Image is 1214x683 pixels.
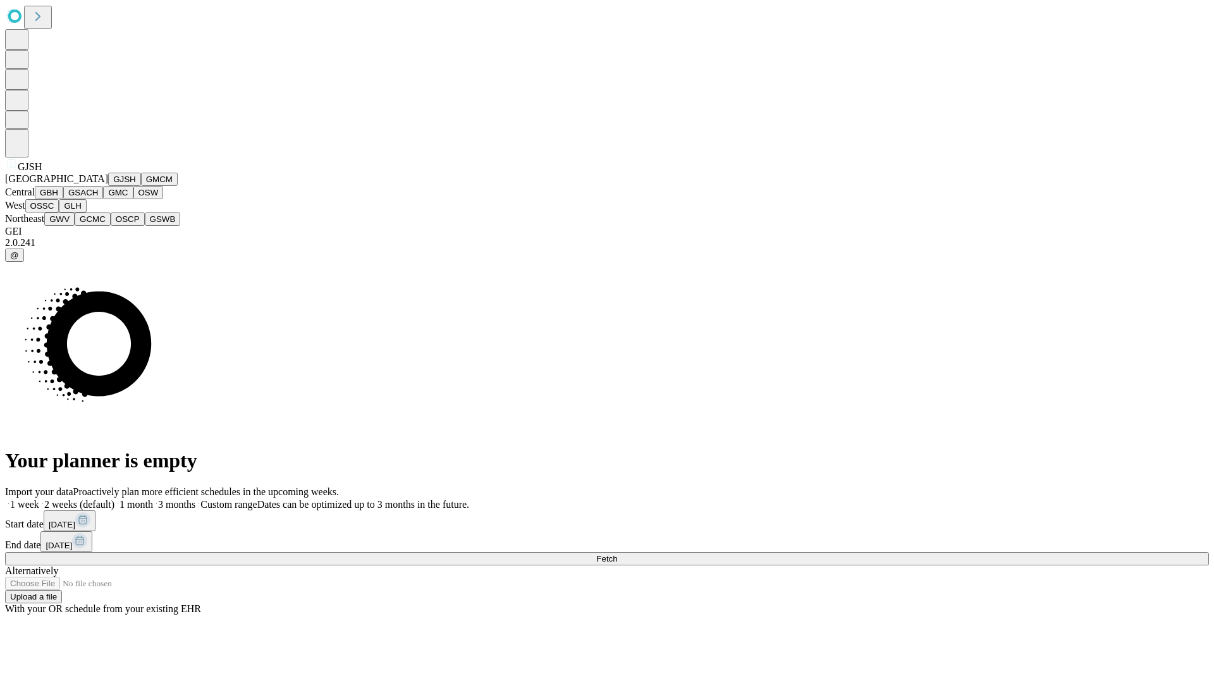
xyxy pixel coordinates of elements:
[10,250,19,260] span: @
[46,541,72,550] span: [DATE]
[120,499,153,510] span: 1 month
[5,213,44,224] span: Northeast
[73,486,339,497] span: Proactively plan more efficient schedules in the upcoming weeks.
[40,531,92,552] button: [DATE]
[5,226,1209,237] div: GEI
[108,173,141,186] button: GJSH
[59,199,86,212] button: GLH
[5,552,1209,565] button: Fetch
[5,449,1209,472] h1: Your planner is empty
[5,565,58,576] span: Alternatively
[5,187,35,197] span: Central
[44,212,75,226] button: GWV
[141,173,178,186] button: GMCM
[44,499,114,510] span: 2 weeks (default)
[596,554,617,563] span: Fetch
[5,173,108,184] span: [GEOGRAPHIC_DATA]
[10,499,39,510] span: 1 week
[158,499,195,510] span: 3 months
[200,499,257,510] span: Custom range
[5,590,62,603] button: Upload a file
[49,520,75,529] span: [DATE]
[63,186,103,199] button: GSACH
[5,237,1209,249] div: 2.0.241
[257,499,469,510] span: Dates can be optimized up to 3 months in the future.
[25,199,59,212] button: OSSC
[44,510,95,531] button: [DATE]
[5,603,201,614] span: With your OR schedule from your existing EHR
[5,531,1209,552] div: End date
[145,212,181,226] button: GSWB
[75,212,111,226] button: GCMC
[111,212,145,226] button: OSCP
[133,186,164,199] button: OSW
[5,510,1209,531] div: Start date
[103,186,133,199] button: GMC
[5,249,24,262] button: @
[5,486,73,497] span: Import your data
[5,200,25,211] span: West
[18,161,42,172] span: GJSH
[35,186,63,199] button: GBH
